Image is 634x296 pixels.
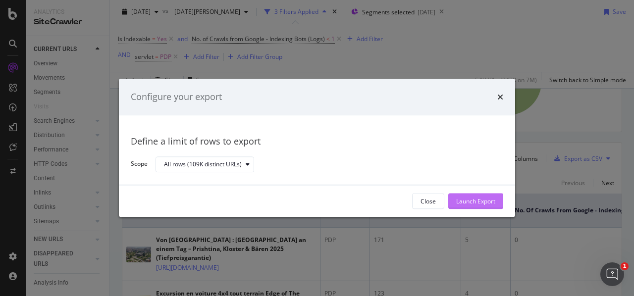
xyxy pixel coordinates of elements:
[119,79,515,217] div: modal
[600,262,624,286] iframe: Intercom live chat
[131,91,222,103] div: Configure your export
[156,156,254,172] button: All rows (109K distinct URLs)
[448,194,503,209] button: Launch Export
[164,161,242,167] div: All rows (109K distinct URLs)
[621,262,629,270] span: 1
[421,197,436,205] div: Close
[456,197,495,205] div: Launch Export
[412,194,444,209] button: Close
[131,160,148,171] label: Scope
[497,91,503,103] div: times
[131,135,503,148] div: Define a limit of rows to export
